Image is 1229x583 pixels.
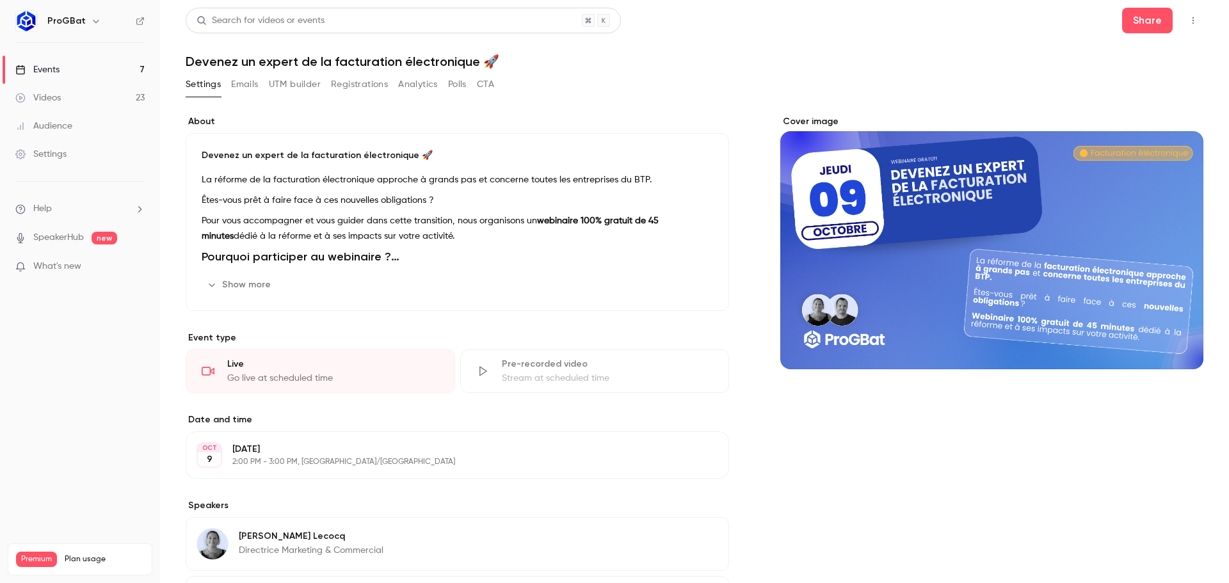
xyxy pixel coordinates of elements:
a: SpeakerHub [33,231,84,244]
p: Pour vous accompagner et vous guider dans cette transition, nous organisons un dédié à la réforme... [202,213,713,244]
button: CTA [477,74,494,95]
label: Date and time [186,413,729,426]
button: Polls [448,74,467,95]
div: Pre-recorded video [502,358,714,371]
div: Live [227,358,439,371]
div: Pre-recorded videoStream at scheduled time [460,349,730,393]
button: Share [1122,8,1173,33]
label: Cover image [780,115,1203,128]
button: Registrations [331,74,388,95]
h1: Pourquoi participer au webinaire ? [202,249,713,264]
p: 2:00 PM - 3:00 PM, [GEOGRAPHIC_DATA]/[GEOGRAPHIC_DATA] [232,457,661,467]
span: Plan usage [65,554,144,564]
h1: Devenez un expert de la facturation électronique 🚀 [186,54,1203,69]
button: Emails [231,74,258,95]
span: new [92,232,117,244]
div: LiveGo live at scheduled time [186,349,455,393]
label: About [186,115,729,128]
span: Premium [16,552,57,567]
p: Devenez un expert de la facturation électronique 🚀 [202,149,713,162]
div: Search for videos or events [197,14,325,28]
div: Elodie Lecocq[PERSON_NAME] LecocqDirectrice Marketing & Commercial [186,517,729,571]
button: Analytics [398,74,438,95]
button: UTM builder [269,74,321,95]
div: Videos [15,92,61,104]
button: Show more [202,275,278,295]
img: ProGBat [16,11,36,31]
span: What's new [33,260,81,273]
button: Settings [186,74,221,95]
div: Settings [15,148,67,161]
div: Go live at scheduled time [227,372,439,385]
div: Stream at scheduled time [502,372,714,385]
div: OCT [198,443,221,452]
p: La réforme de la facturation électronique approche à grands pas et concerne toutes les entreprise... [202,172,713,188]
span: Help [33,202,52,216]
label: Speakers [186,499,729,512]
div: Audience [15,120,72,132]
p: [DATE] [232,443,661,456]
p: [PERSON_NAME] Lecocq [239,530,383,543]
p: Directrice Marketing & Commercial [239,544,383,557]
p: 9 [207,453,213,466]
div: Events [15,63,60,76]
img: Elodie Lecocq [197,529,228,559]
h6: ProGBat [47,15,86,28]
li: help-dropdown-opener [15,202,145,216]
p: Event type [186,331,729,344]
p: Êtes-vous prêt à faire face à ces nouvelles obligations ? [202,193,713,208]
section: Cover image [780,115,1203,369]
